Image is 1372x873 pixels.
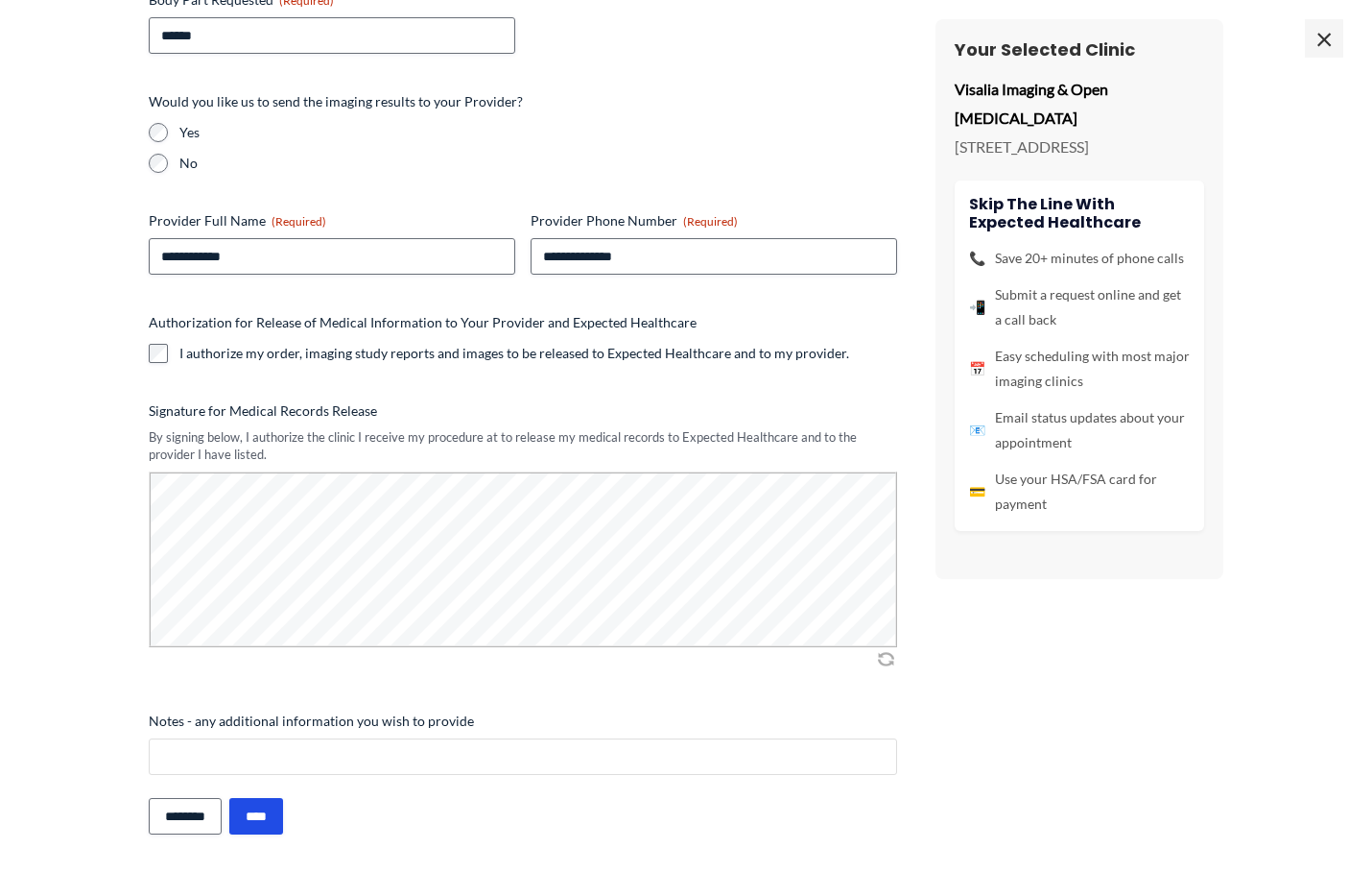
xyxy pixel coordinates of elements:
li: Email status updates about your appointment [969,405,1190,455]
label: Yes [179,123,897,142]
p: [STREET_ADDRESS] [955,133,1204,161]
span: × [1305,19,1343,58]
h4: Skip the line with Expected Healthcare [969,195,1190,231]
label: No [179,154,897,173]
label: Provider Full Name [149,211,515,230]
label: Provider Phone Number [531,211,897,230]
label: Notes - any additional information you wish to provide [149,712,897,731]
legend: Authorization for Release of Medical Information to Your Provider and Expected Healthcare [149,313,697,332]
h3: Your Selected Clinic [955,38,1204,61]
span: 💳 [969,479,985,504]
p: Visalia Imaging & Open [MEDICAL_DATA] [955,75,1204,132]
span: (Required) [272,214,326,229]
span: 📞 [969,246,985,271]
span: (Required) [683,214,738,229]
div: By signing below, I authorize the clinic I receive my procedure at to release my medical records ... [149,428,897,464]
span: 📲 [969,295,985,320]
li: Submit a request online and get a call back [969,282,1190,332]
span: 📅 [969,356,985,381]
li: Save 20+ minutes of phone calls [969,246,1190,271]
legend: Would you like us to send the imaging results to your Provider? [149,92,523,111]
label: Signature for Medical Records Release [149,401,897,421]
label: I authorize my order, imaging study reports and images to be released to Expected Healthcare and ... [179,344,849,363]
li: Use your HSA/FSA card for payment [969,467,1190,517]
img: Clear Signature [874,649,897,668]
li: Easy scheduling with most major imaging clinics [969,344,1190,394]
span: 📧 [969,418,985,443]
